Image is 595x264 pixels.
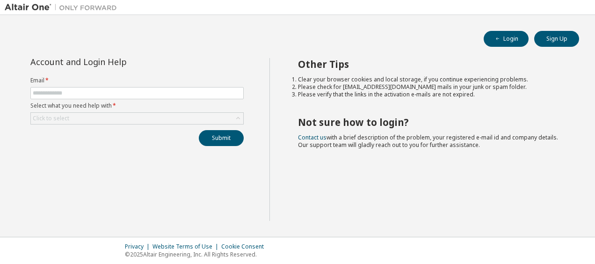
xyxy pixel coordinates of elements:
[30,102,244,110] label: Select what you need help with
[152,243,221,250] div: Website Terms of Use
[30,58,201,66] div: Account and Login Help
[125,250,269,258] p: © 2025 Altair Engineering, Inc. All Rights Reserved.
[298,133,327,141] a: Contact us
[298,91,563,98] li: Please verify that the links in the activation e-mails are not expired.
[298,116,563,128] h2: Not sure how to login?
[221,243,269,250] div: Cookie Consent
[33,115,69,122] div: Click to select
[298,83,563,91] li: Please check for [EMAIL_ADDRESS][DOMAIN_NAME] mails in your junk or spam folder.
[5,3,122,12] img: Altair One
[30,77,244,84] label: Email
[125,243,152,250] div: Privacy
[298,133,558,149] span: with a brief description of the problem, your registered e-mail id and company details. Our suppo...
[31,113,243,124] div: Click to select
[534,31,579,47] button: Sign Up
[298,76,563,83] li: Clear your browser cookies and local storage, if you continue experiencing problems.
[298,58,563,70] h2: Other Tips
[484,31,529,47] button: Login
[199,130,244,146] button: Submit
